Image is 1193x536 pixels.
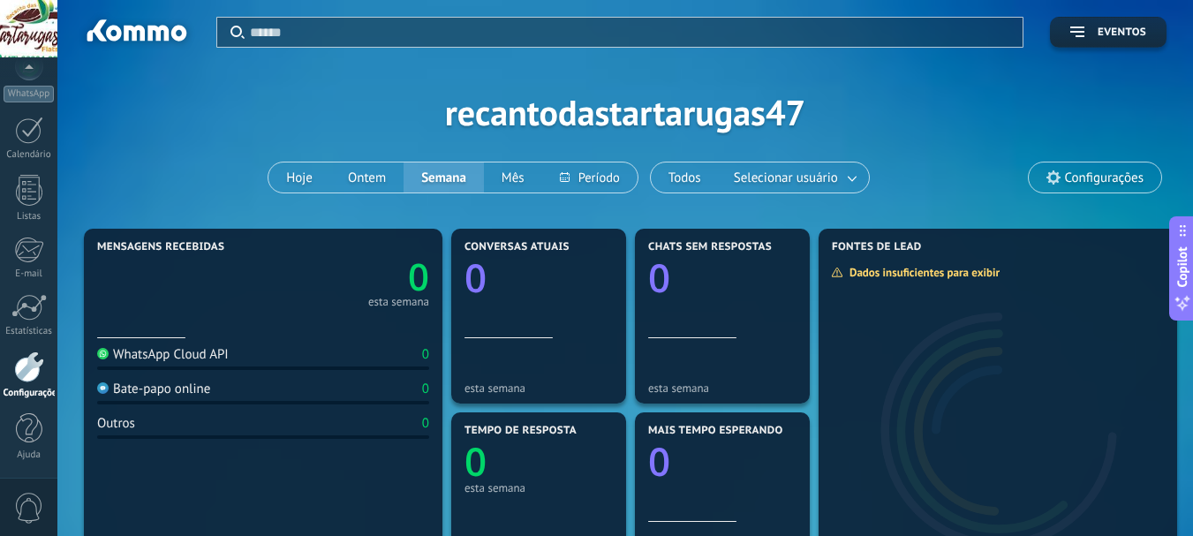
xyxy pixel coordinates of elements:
[97,382,109,394] img: Bate-papo online
[97,415,135,432] div: Outros
[4,326,55,337] div: Estatísticas
[4,86,54,102] div: WhatsApp
[464,481,613,494] div: esta semana
[648,241,772,253] span: Chats sem respostas
[1174,246,1191,287] span: Copilot
[648,425,783,437] span: Mais tempo esperando
[464,381,613,395] div: esta semana
[464,434,487,487] text: 0
[263,252,429,302] a: 0
[4,388,55,399] div: Configurações
[542,162,638,193] button: Período
[4,449,55,461] div: Ajuda
[1050,17,1167,48] button: Eventos
[651,162,719,193] button: Todos
[1098,26,1146,39] span: Eventos
[97,381,210,397] div: Bate-papo online
[330,162,404,193] button: Ontem
[832,241,922,253] span: Fontes de lead
[648,381,797,395] div: esta semana
[97,348,109,359] img: WhatsApp Cloud API
[648,251,670,304] text: 0
[97,346,229,363] div: WhatsApp Cloud API
[4,211,55,223] div: Listas
[97,241,224,253] span: Mensagens recebidas
[1065,170,1144,185] span: Configurações
[4,268,55,280] div: E-mail
[648,434,670,487] text: 0
[408,252,429,302] text: 0
[831,265,1012,280] div: Dados insuficientes para exibir
[484,162,542,193] button: Mês
[268,162,330,193] button: Hoje
[719,162,869,193] button: Selecionar usuário
[368,298,429,306] div: esta semana
[464,241,570,253] span: Conversas atuais
[464,425,577,437] span: Tempo de resposta
[422,415,429,432] div: 0
[4,149,55,161] div: Calendário
[730,166,842,190] span: Selecionar usuário
[404,162,484,193] button: Semana
[464,251,487,304] text: 0
[422,346,429,363] div: 0
[422,381,429,397] div: 0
